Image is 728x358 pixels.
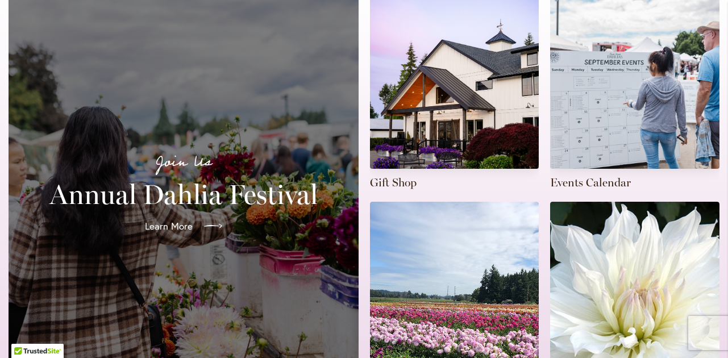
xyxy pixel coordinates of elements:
h2: Annual Dahlia Festival [22,178,345,210]
a: Learn More [136,210,231,242]
p: Join Us [22,150,345,174]
span: Learn More [145,219,193,233]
